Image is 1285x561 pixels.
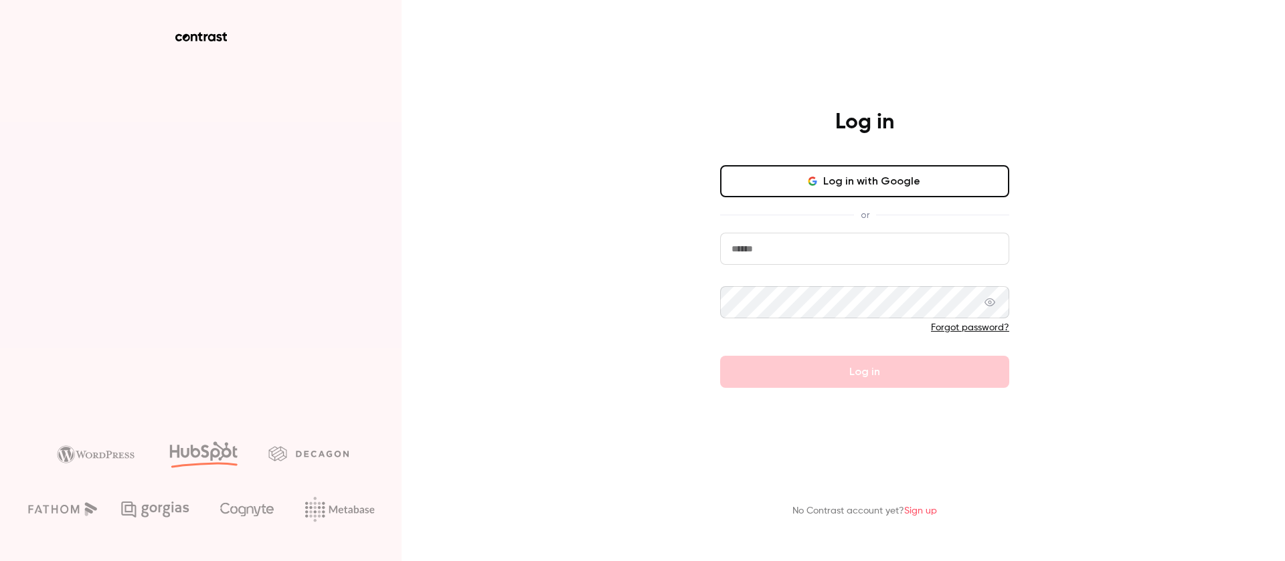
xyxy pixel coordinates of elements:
[792,504,937,518] p: No Contrast account yet?
[835,109,894,136] h4: Log in
[904,506,937,516] a: Sign up
[720,165,1009,197] button: Log in with Google
[854,208,876,222] span: or
[268,446,349,461] img: decagon
[931,323,1009,332] a: Forgot password?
